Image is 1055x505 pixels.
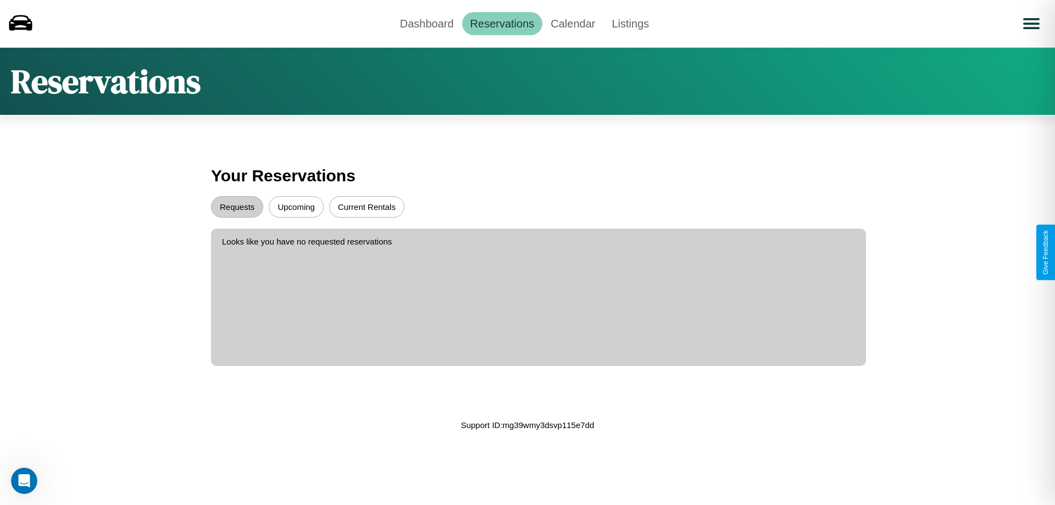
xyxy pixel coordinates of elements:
[269,196,324,218] button: Upcoming
[461,418,595,432] p: Support ID: mg39wmy3dsvp115e7dd
[211,196,263,218] button: Requests
[222,234,855,249] p: Looks like you have no requested reservations
[11,59,201,104] h1: Reservations
[211,161,844,191] h3: Your Reservations
[603,12,657,35] a: Listings
[1016,8,1047,39] button: Open menu
[1042,230,1050,275] div: Give Feedback
[11,468,37,494] iframe: Intercom live chat
[329,196,404,218] button: Current Rentals
[462,12,543,35] a: Reservations
[392,12,462,35] a: Dashboard
[542,12,603,35] a: Calendar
